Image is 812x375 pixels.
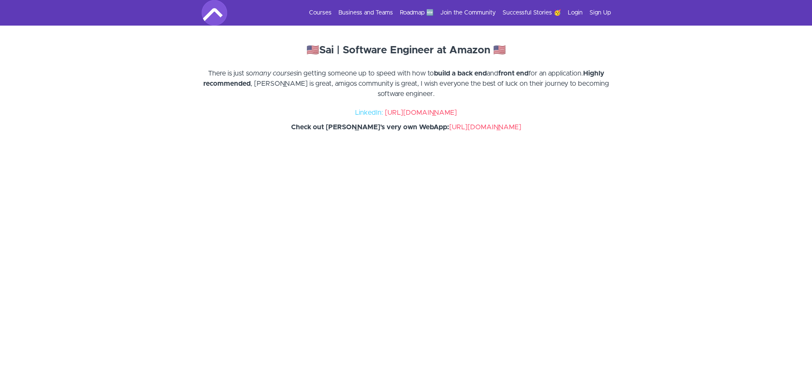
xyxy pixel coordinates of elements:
[589,9,611,17] a: Sign Up
[338,9,393,17] a: Business and Teams
[503,9,561,17] a: Successful Stories 🥳
[487,70,498,77] span: and
[309,9,332,17] a: Courses
[385,109,457,116] a: [URL][DOMAIN_NAME]
[400,9,433,17] a: Roadmap 🆕
[493,45,506,55] strong: 🇺🇸
[529,70,583,77] span: for an application.
[306,45,319,55] strong: 🇺🇸
[449,124,521,131] a: [URL][DOMAIN_NAME]
[440,9,496,17] a: Join the Community
[355,109,383,116] span: LinkedIn:
[253,70,297,77] em: many courses
[297,70,434,77] span: in getting someone up to speed with how to
[568,9,583,17] a: Login
[498,70,529,77] strong: front end
[208,70,253,77] span: There is just so
[319,45,490,55] strong: Sai | Software Engineer at Amazon
[291,124,449,131] strong: Check out [PERSON_NAME]'s very own WebApp:
[251,80,609,97] span: , [PERSON_NAME] is great, amigos community is great, I wish everyone the best of luck on their jo...
[434,70,487,77] strong: build a back end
